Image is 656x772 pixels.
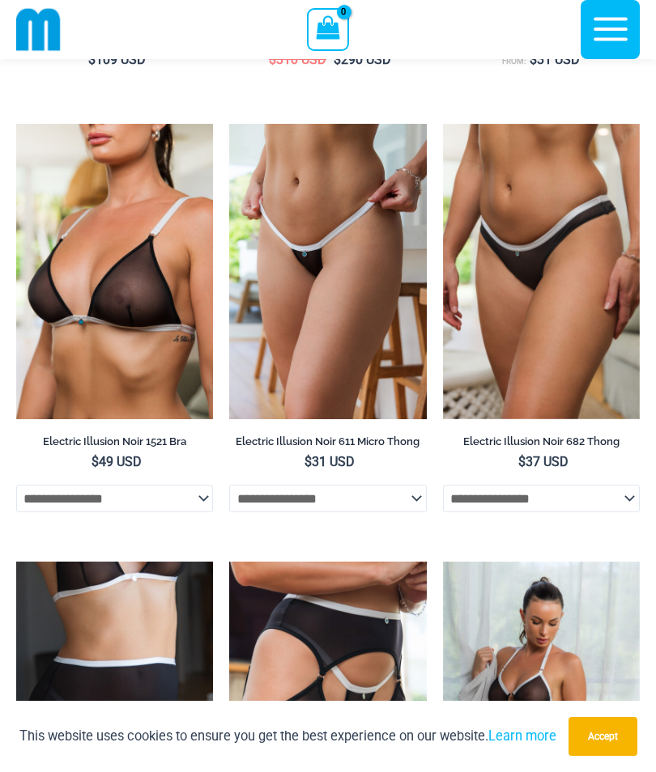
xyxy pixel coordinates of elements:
button: Accept [569,717,637,756]
a: View Shopping Cart, empty [307,8,348,50]
p: This website uses cookies to ensure you get the best experience on our website. [19,725,556,747]
img: Electric Illusion Noir 682 Thong 01 [443,124,640,419]
bdi: 109 USD [88,52,146,67]
img: Electric Illusion Noir 1521 Bra 01 [16,124,213,419]
a: Electric Illusion Noir Micro 01Electric Illusion Noir Micro 02Electric Illusion Noir Micro 02 [229,124,426,419]
span: $ [92,454,99,469]
a: Learn more [488,728,556,744]
img: cropped mm emblem [16,7,61,52]
span: $ [530,52,537,67]
h2: Electric Illusion Noir 1521 Bra [16,435,213,448]
a: Electric Illusion Noir 682 Thong [443,435,640,454]
a: Electric Illusion Noir 611 Micro Thong [229,435,426,454]
img: Electric Illusion Noir Micro 01 [229,124,426,419]
bdi: 31 USD [530,52,580,67]
h2: Electric Illusion Noir 611 Micro Thong [229,435,426,448]
span: $ [305,454,312,469]
bdi: 310 USD [269,52,326,67]
span: From: [502,57,526,66]
span: $ [518,454,526,469]
span: $ [334,52,341,67]
a: Electric Illusion Noir 1521 Bra 01Electric Illusion Noir 1521 Bra 682 Thong 07Electric Illusion N... [16,124,213,419]
bdi: 49 USD [92,454,142,469]
bdi: 290 USD [334,52,391,67]
bdi: 31 USD [305,454,355,469]
a: Electric Illusion Noir 682 Thong 01Electric Illusion Noir 682 Thong 02Electric Illusion Noir 682 ... [443,124,640,419]
h2: Electric Illusion Noir 682 Thong [443,435,640,448]
a: Electric Illusion Noir 1521 Bra [16,435,213,454]
bdi: 37 USD [518,454,569,469]
span: $ [269,52,276,67]
span: $ [88,52,96,67]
